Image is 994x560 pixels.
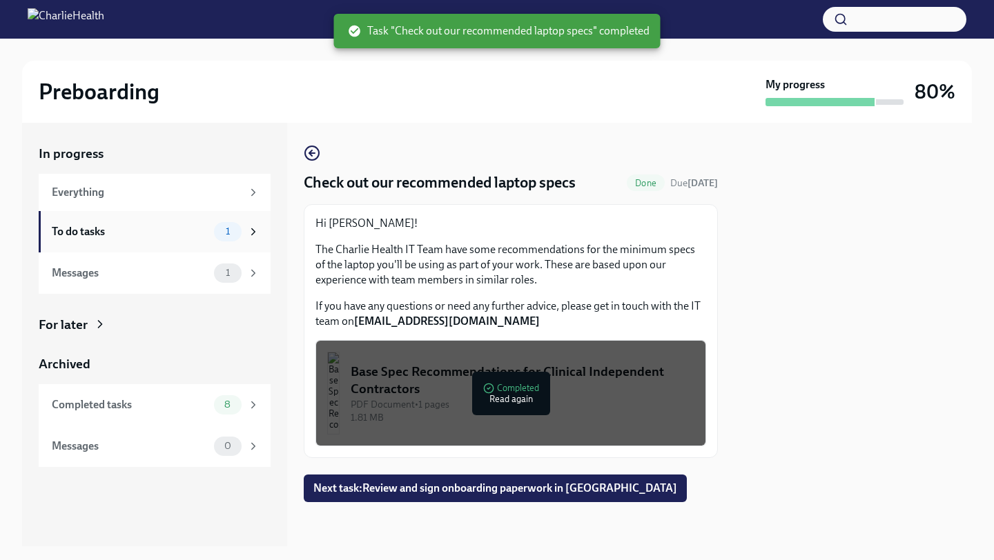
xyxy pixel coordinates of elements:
[670,177,718,189] span: Due
[766,77,825,92] strong: My progress
[39,174,271,211] a: Everything
[39,316,271,334] a: For later
[216,399,239,410] span: 8
[216,441,240,451] span: 0
[351,411,694,424] div: 1.81 MB
[351,398,694,411] div: PDF Document • 1 pages
[39,211,271,252] a: To do tasks1
[52,439,208,454] div: Messages
[39,316,88,334] div: For later
[354,314,540,328] strong: [EMAIL_ADDRESS][DOMAIN_NAME]
[315,299,706,329] p: If you have any questions or need any further advice, please get in touch with the IT team on
[915,79,955,104] h3: 80%
[39,355,271,373] a: Archived
[351,363,694,398] div: Base Spec Recommendations for Clinical Independent Contractors
[52,185,242,200] div: Everything
[39,252,271,294] a: Messages1
[39,78,159,106] h2: Preboarding
[39,426,271,467] a: Messages0
[348,23,650,39] span: Task "Check out our recommended laptop specs" completed
[304,474,687,502] button: Next task:Review and sign onboarding paperwork in [GEOGRAPHIC_DATA]
[39,145,271,163] a: In progress
[670,177,718,190] span: September 15th, 2025 08:00
[627,178,665,188] span: Done
[52,266,208,281] div: Messages
[217,226,238,237] span: 1
[315,242,706,288] p: The Charlie Health IT Team have some recommendations for the minimum specs of the laptop you'll b...
[217,268,238,278] span: 1
[304,172,576,193] h4: Check out our recommended laptop specs
[28,8,104,30] img: CharlieHealth
[688,177,718,189] strong: [DATE]
[313,481,677,495] span: Next task : Review and sign onboarding paperwork in [GEOGRAPHIC_DATA]
[52,397,208,412] div: Completed tasks
[39,384,271,426] a: Completed tasks8
[327,352,340,434] img: Base Spec Recommendations for Clinical Independent Contractors
[52,224,208,239] div: To do tasks
[315,340,706,446] button: Base Spec Recommendations for Clinical Independent ContractorsPDF Document•1 pages1.81 MBComplete...
[315,216,706,231] p: Hi [PERSON_NAME]!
